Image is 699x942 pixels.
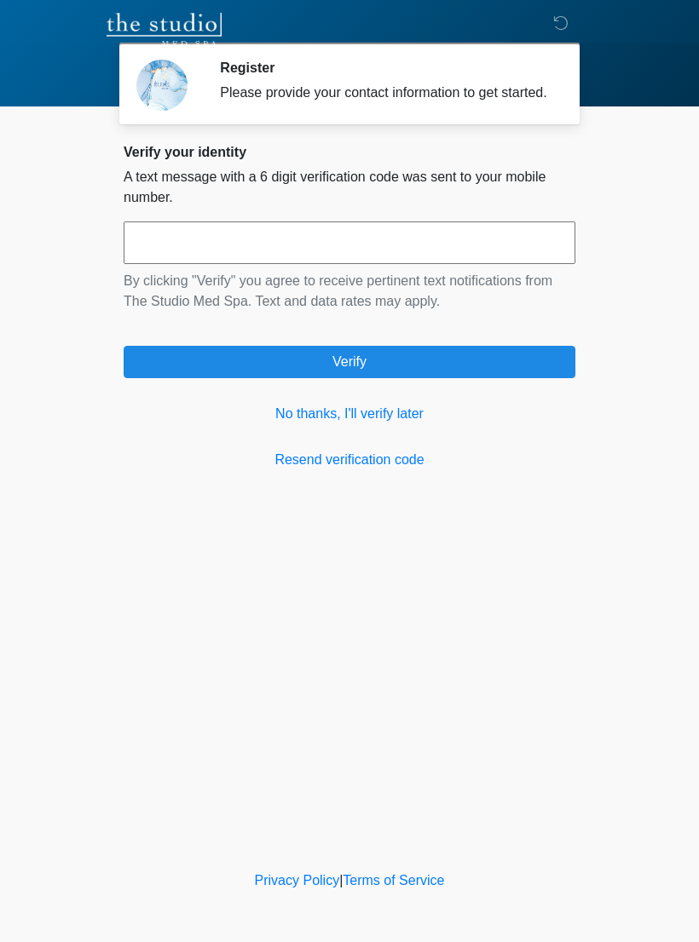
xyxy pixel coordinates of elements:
a: Resend verification code [124,450,575,470]
p: By clicking "Verify" you agree to receive pertinent text notifications from The Studio Med Spa. T... [124,271,575,312]
h2: Register [220,60,550,76]
img: Agent Avatar [136,60,188,111]
div: Please provide your contact information to get started. [220,83,550,103]
button: Verify [124,346,575,378]
a: Terms of Service [343,873,444,887]
a: No thanks, I'll verify later [124,404,575,424]
a: | [339,873,343,887]
a: Privacy Policy [255,873,340,887]
p: A text message with a 6 digit verification code was sent to your mobile number. [124,167,575,208]
img: The Studio Med Spa Logo [107,13,222,47]
h2: Verify your identity [124,144,575,160]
